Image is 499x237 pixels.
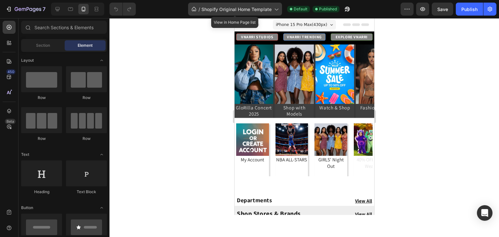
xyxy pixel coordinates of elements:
[456,3,483,16] button: Publish
[66,95,107,101] div: Row
[66,136,107,142] div: Row
[96,149,107,160] span: Toggle open
[41,105,74,138] img: gempages_577636420596794044-1429d382-1d2e-4ec7-92db-eb4774f8bb66.png
[80,105,113,138] img: gempages_577636420596794044-b8848808-96b0-4c79-be9c-4d2cb915040d.png
[7,122,25,141] button: Carousel Back Arrow
[3,3,48,16] button: 7
[119,105,152,138] img: gempages_577636420596794044-e7011fba-a12e-4970-84ae-7041b8692517.jpg
[432,3,453,16] button: Save
[66,189,107,195] div: Text Block
[78,43,93,48] span: Element
[235,18,374,215] iframe: Design area
[36,43,50,48] span: Section
[96,55,107,66] span: Toggle open
[115,122,133,141] button: Carousel Next Arrow
[21,136,62,142] div: Row
[121,86,160,94] h2: Fashion Week
[21,21,107,34] input: Search Sections & Elements
[319,6,337,12] span: Published
[109,3,136,16] div: Undo/Redo
[461,6,478,13] div: Publish
[294,6,307,12] span: Default
[2,191,66,200] strong: Shop Stores & Brands
[96,203,107,213] span: Toggle open
[21,152,29,157] span: Text
[2,178,101,186] h2: Departments
[121,26,160,86] img: gempages_577636420596794044-e4de59d0-247f-4e01-b9ff-2568ae61acf9.png
[21,205,33,211] span: Button
[80,138,113,152] h2: GIRLS' Night Out
[41,138,74,145] h2: NBA ALL-STARS
[437,6,448,12] span: Save
[21,57,34,63] span: Layout
[21,95,62,101] div: Row
[201,6,272,13] span: Shopify Original Home Template
[198,6,200,13] span: /
[477,205,493,221] div: Open Intercom Messenger
[119,138,152,152] h2: 40% OFF Kids Wear
[21,189,62,195] div: Heading
[6,69,16,74] div: 450
[2,105,34,138] img: gempages_577636420596794044-e094ed0f-95de-4a3d-87c2-301ecc85c4c4.png
[2,138,34,145] h2: My Account
[106,191,138,201] h2: View All
[43,5,45,13] p: 7
[106,178,138,188] h2: View All
[5,119,16,124] div: Beta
